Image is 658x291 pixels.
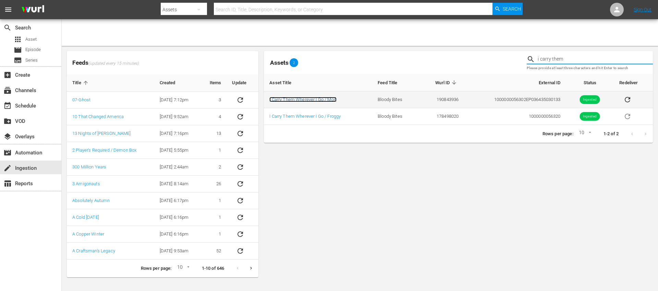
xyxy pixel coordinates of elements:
[200,142,227,159] td: 1
[154,142,201,159] td: [DATE] 5:55pm
[372,91,419,108] td: Bloody Bites
[154,226,201,243] td: [DATE] 6:16pm
[464,108,566,125] td: 1000000056320
[200,74,227,92] th: Items
[3,24,12,32] span: Search
[200,226,227,243] td: 1
[566,74,614,91] th: Status
[372,74,419,91] th: Feed Title
[72,131,131,136] a: 13 Nights of [PERSON_NAME]
[14,46,22,54] span: Episode
[72,148,136,153] a: 2 Player's Required / Demon Box
[154,125,201,142] td: [DATE] 7:16pm
[503,3,521,15] span: Search
[269,97,337,102] a: I Carry Them Wherever I Go / Mort
[614,74,653,91] th: Redeliver
[527,65,653,71] p: Please provide at least three characters and hit Enter to search
[543,131,573,137] p: Rows per page:
[14,35,22,43] span: Asset
[619,113,636,118] span: Asset is in future lineups. Remove all episodes that contain this asset before redelivering
[3,102,12,110] span: Schedule
[264,74,653,125] table: sticky table
[72,114,124,119] a: 10 That Changed America
[141,265,172,272] p: Rows per page:
[200,192,227,209] td: 1
[200,109,227,125] td: 4
[435,79,459,86] span: Wurl ID
[372,108,419,125] td: Bloody Bites
[464,74,566,91] th: External ID
[3,164,12,172] span: Ingestion
[72,97,90,102] a: 07-Ghost
[419,91,464,108] td: 190843936
[580,114,600,119] span: Ingested
[269,79,300,86] span: Asset Title
[227,74,258,92] th: Update
[200,209,227,226] td: 1
[67,57,258,68] span: Feeds
[4,5,12,14] span: menu
[154,92,201,109] td: [DATE] 7:12pm
[25,46,41,53] span: Episode
[492,3,523,15] button: Search
[604,131,619,137] p: 1-2 of 2
[580,97,600,102] span: Ingested
[154,159,201,176] td: [DATE] 2:44am
[154,192,201,209] td: [DATE] 6:17pm
[3,117,12,125] span: VOD
[3,71,12,79] span: Create
[72,164,106,169] a: 300 Million Years
[200,92,227,109] td: 3
[154,176,201,192] td: [DATE] 8:14am
[160,80,184,86] span: Created
[270,59,289,66] span: Assets
[72,181,100,186] a: 3 Amigonauts
[72,198,110,203] a: Absolutely Autumn
[154,243,201,260] td: [DATE] 9:53am
[154,209,201,226] td: [DATE] 6:16pm
[200,159,227,176] td: 2
[3,132,12,141] span: Overlays
[88,61,139,66] span: (updated every 15 minutes)
[3,86,12,94] span: Channels
[464,91,566,108] td: 1000000056302 EP036435030133
[538,54,653,64] input: Search Title, Series Title, Wurl ID or External ID
[67,74,258,260] table: sticky table
[72,248,115,253] a: A Craftsman's Legacy
[244,262,258,275] button: Next page
[269,114,341,119] a: I Carry Them Wherever I Go / Froggy
[25,36,37,43] span: Asset
[174,263,191,274] div: 10
[154,109,201,125] td: [DATE] 9:52am
[3,179,12,188] span: Reports
[3,149,12,157] span: Automation
[200,176,227,192] td: 26
[576,129,593,139] div: 10
[634,7,651,12] a: Sign Out
[25,57,38,64] span: Series
[72,215,99,220] a: A Cold [DATE]
[72,231,104,237] a: A Copper Winter
[14,56,22,64] span: Series
[72,80,90,86] span: Title
[202,265,224,272] p: 1-10 of 646
[419,108,464,125] td: 178498020
[290,61,298,65] span: 2
[200,125,227,142] td: 13
[200,243,227,260] td: 52
[16,2,49,18] img: ans4CAIJ8jUAAAAAAAAAAAAAAAAAAAAAAAAgQb4GAAAAAAAAAAAAAAAAAAAAAAAAJMjXAAAAAAAAAAAAAAAAAAAAAAAAgAT5G...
